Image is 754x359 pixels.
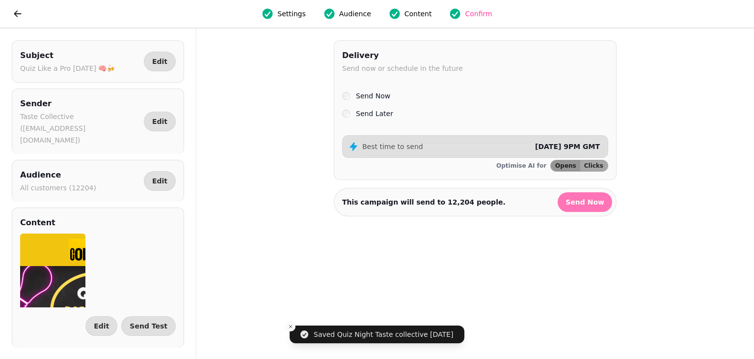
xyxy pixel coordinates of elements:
[356,90,390,102] label: Send Now
[448,198,474,206] strong: 12,204
[584,163,603,169] span: Clicks
[94,323,109,329] span: Edit
[49,5,109,28] img: Image
[20,62,115,74] p: Quiz Like a Pro [DATE] 🧠🍻
[20,49,115,62] h2: Subject
[558,192,612,212] button: Send Now
[121,316,176,336] button: Send Test
[152,118,167,125] span: Edit
[20,168,96,182] h2: Audience
[8,4,27,24] button: go back
[362,142,423,151] p: Best time to send
[465,9,492,19] span: Confirm
[580,160,608,171] button: Clicks
[314,329,453,339] div: Saved Quiz Night Taste collective [DATE]
[20,182,96,194] p: All customers (12204)
[565,199,604,206] span: Send Now
[85,316,117,336] button: Edit
[535,143,600,150] span: [DATE] 9PM GMT
[356,108,393,120] label: Send Later
[555,163,576,169] span: Opens
[277,9,305,19] span: Settings
[130,323,167,329] span: Send Test
[496,162,546,170] p: Optimise AI for
[152,178,167,184] span: Edit
[551,160,580,171] button: Opens
[20,216,55,230] h2: Content
[144,171,176,191] button: Edit
[152,58,167,65] span: Edit
[286,322,296,331] button: Close toast
[342,62,463,74] p: Send now or schedule in the future
[20,97,140,111] h2: Sender
[144,112,176,131] button: Edit
[404,9,432,19] span: Content
[144,52,176,71] button: Edit
[20,111,140,146] p: Taste Collective ([EMAIL_ADDRESS][DOMAIN_NAME])
[342,197,506,207] p: This campaign will send to people.
[342,49,463,62] h2: Delivery
[339,9,371,19] span: Audience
